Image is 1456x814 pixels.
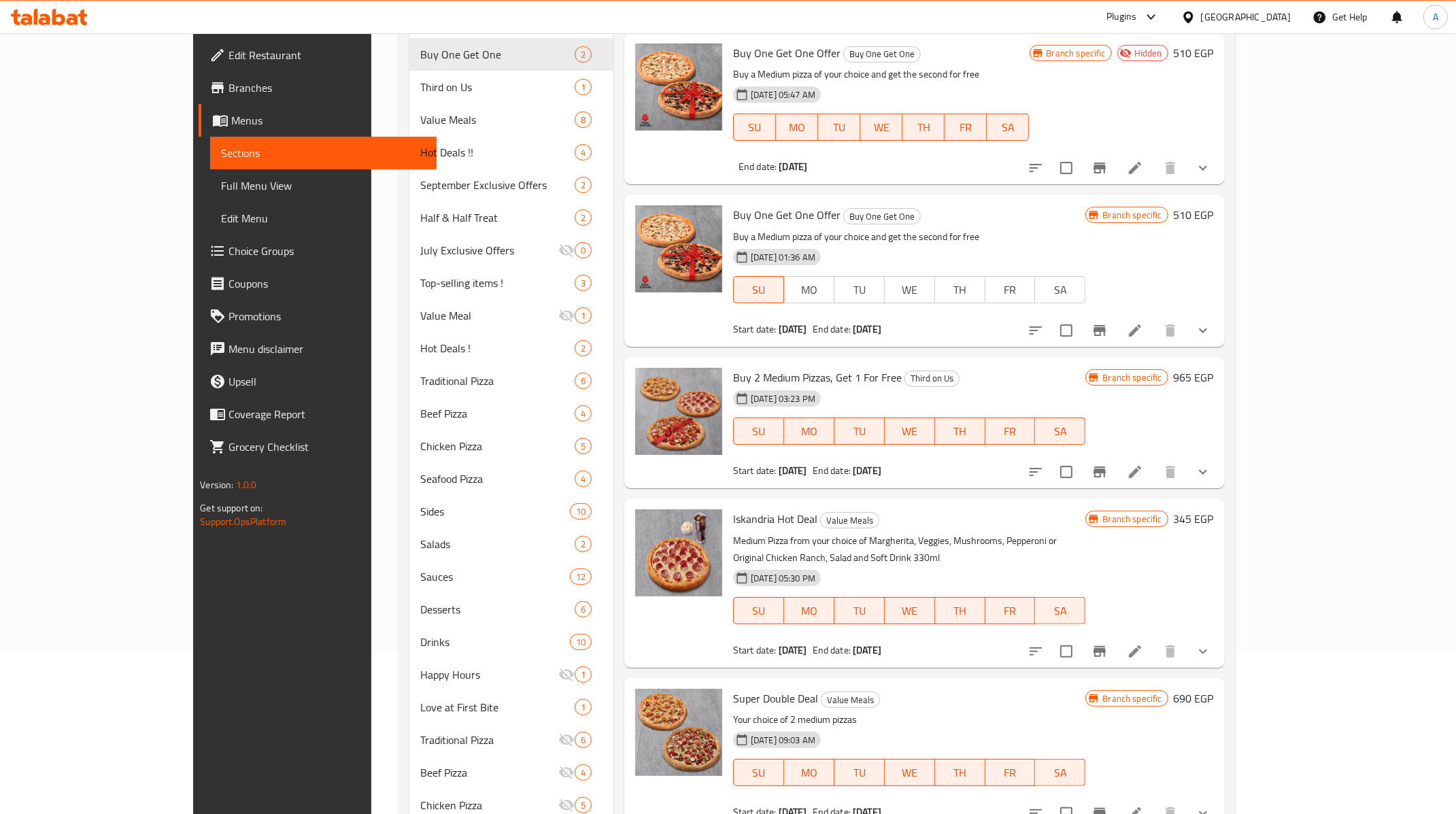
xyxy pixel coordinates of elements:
[790,280,829,300] span: MO
[575,373,592,389] div: items
[420,471,574,487] div: Seafood Pizza
[231,112,426,129] span: Menus
[575,536,592,552] div: items
[934,276,985,303] button: TH
[575,405,592,422] div: items
[409,397,613,430] div: Beef Pizza4
[784,418,834,445] button: MO
[818,114,860,141] button: TU
[733,759,784,786] button: SU
[420,536,574,552] span: Salads
[420,634,569,650] div: Drinks
[420,340,574,356] div: Hot Deals !
[890,601,930,621] span: WE
[1174,509,1214,528] h6: 345 EGP
[1041,47,1111,60] span: Branch specific
[1129,47,1168,60] span: Hidden
[409,495,613,528] div: Sides10
[733,66,1030,83] p: Buy a Medium pizza of your choice and get the second for free
[228,373,426,390] span: Upsell
[733,320,777,338] span: Start date:
[733,462,777,479] span: Start date:
[199,235,437,267] a: Choice Groups
[575,275,592,291] div: items
[575,242,592,258] div: items
[733,532,1085,566] p: Medium Pizza from your choice of Margherita, Veggies, Mushrooms, Pepperoni or Original Chicken Ra...
[733,597,784,624] button: SU
[635,689,722,776] img: Super Double Deal
[575,46,592,63] div: items
[409,626,613,658] div: Drinks10
[840,763,879,783] span: TU
[790,422,829,441] span: MO
[844,209,920,224] span: Buy One Get One
[781,118,813,137] span: MO
[1195,322,1211,339] svg: Show Choices
[733,205,841,225] span: Buy One Get One Offer
[840,601,879,621] span: TU
[409,528,613,560] div: Salads2
[228,341,426,357] span: Menu disclaimer
[745,251,821,264] span: [DATE] 01:36 AM
[733,276,784,303] button: SU
[1052,637,1081,666] span: Select to update
[1097,209,1167,222] span: Branch specific
[1127,160,1143,176] a: Edit menu item
[409,430,613,462] div: Chicken Pizza5
[210,169,437,202] a: Full Menu View
[739,118,771,137] span: SU
[236,476,257,494] span: 1.0.0
[1083,456,1116,488] button: Branch-specific-item
[1040,763,1080,783] span: SA
[409,756,613,789] div: Beef Pizza4
[1019,635,1052,668] button: sort-choices
[1052,458,1081,486] span: Select to update
[840,280,879,300] span: TU
[908,118,939,137] span: TH
[1201,10,1291,24] div: [GEOGRAPHIC_DATA]
[420,112,574,128] div: Value Meals
[1174,368,1214,387] h6: 965 EGP
[950,118,981,137] span: FR
[1106,9,1136,25] div: Plugins
[420,46,574,63] span: Buy One Get One
[575,666,592,683] div: items
[571,505,591,518] span: 10
[420,699,574,715] span: Love at First Bite
[1083,314,1116,347] button: Branch-specific-item
[409,169,613,201] div: September Exclusive Offers2
[200,476,233,494] span: Version:
[575,766,591,779] span: 4
[1195,464,1211,480] svg: Show Choices
[575,307,592,324] div: items
[1433,10,1438,24] span: A
[733,509,817,529] span: Iskandria Hot Deal
[575,407,591,420] span: 4
[409,462,613,495] div: Seafood Pizza4
[409,38,613,71] div: Buy One Get One2
[409,691,613,724] div: Love at First Bite1
[985,276,1036,303] button: FR
[1195,643,1211,660] svg: Show Choices
[420,438,574,454] div: Chicken Pizza
[1154,635,1187,668] button: delete
[885,597,935,624] button: WE
[987,114,1029,141] button: SA
[834,759,885,786] button: TU
[575,732,592,748] div: items
[575,471,592,487] div: items
[739,280,779,300] span: SU
[784,759,834,786] button: MO
[409,658,613,691] div: Happy Hours1
[228,80,426,96] span: Branches
[991,280,1030,300] span: FR
[228,439,426,455] span: Grocery Checklist
[1040,422,1080,441] span: SA
[992,118,1023,137] span: SA
[228,243,426,259] span: Choice Groups
[1035,418,1085,445] button: SA
[941,422,980,441] span: TH
[1187,152,1219,184] button: show more
[635,44,722,131] img: Buy One Get One Offer
[853,462,881,479] b: [DATE]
